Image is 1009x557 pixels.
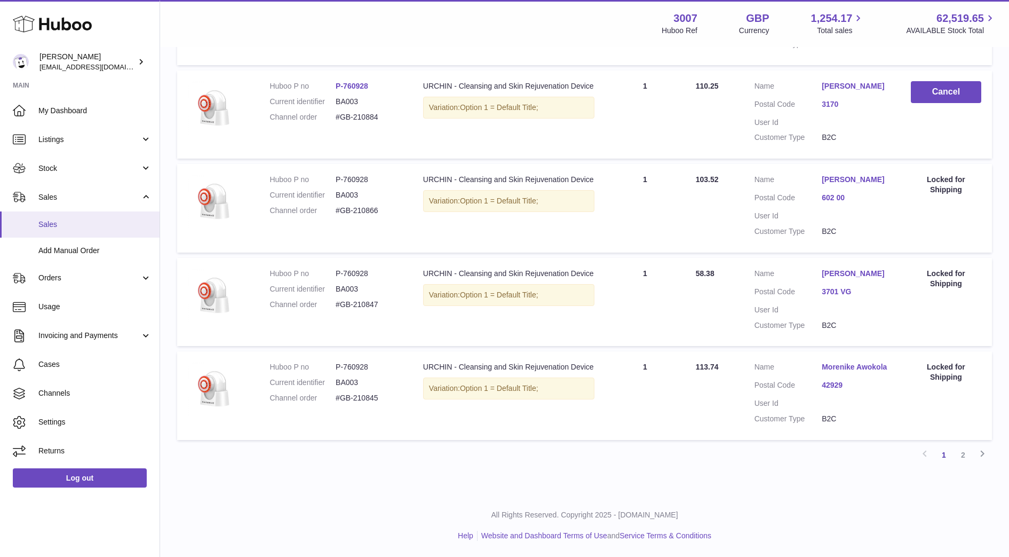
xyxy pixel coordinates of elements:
[423,269,594,279] div: URCHIN - Cleansing and Skin Rejuvenation Device
[269,269,336,279] dt: Huboo P no
[38,446,152,456] span: Returns
[336,97,402,107] dd: BA003
[481,531,607,540] a: Website and Dashboard Terms of Use
[754,211,822,221] dt: User Id
[38,359,152,370] span: Cases
[269,112,336,122] dt: Channel order
[423,81,594,91] div: URCHIN - Cleansing and Skin Rejuvenation Device
[460,291,538,299] span: Option 1 = Default Title;
[423,190,594,212] div: Variation:
[39,52,136,72] div: [PERSON_NAME]
[754,269,822,281] dt: Name
[336,300,402,310] dd: #GB-210847
[478,531,711,541] li: and
[460,197,538,205] span: Option 1 = Default Title;
[817,26,864,36] span: Total sales
[936,11,984,26] span: 62,519.65
[605,164,685,253] td: 1
[662,26,697,36] div: Huboo Ref
[38,302,152,312] span: Usage
[754,132,822,143] dt: Customer Type
[822,99,889,109] a: 3170
[754,99,822,112] dt: Postal Code
[605,70,685,159] td: 1
[696,269,714,278] span: 58.38
[38,163,140,174] span: Stock
[336,82,368,90] a: P-760928
[906,11,996,36] a: 62,519.65 AVAILABLE Stock Total
[13,468,147,488] a: Log out
[423,378,594,399] div: Variation:
[336,112,402,122] dd: #GB-210884
[269,362,336,372] dt: Huboo P no
[822,362,889,372] a: Morenike Awokola
[38,106,152,116] span: My Dashboard
[269,81,336,91] dt: Huboo P no
[754,226,822,237] dt: Customer Type
[746,11,769,26] strong: GBP
[336,190,402,200] dd: BA003
[754,414,822,424] dt: Customer Type
[269,206,336,216] dt: Channel order
[754,117,822,128] dt: User Id
[822,132,889,143] dd: B2C
[269,175,336,185] dt: Huboo P no
[188,362,241,415] img: 30071684503818.jpg
[605,351,685,440] td: 1
[739,26,769,36] div: Currency
[754,380,822,393] dt: Postal Code
[336,284,402,294] dd: BA003
[911,81,981,103] button: Cancel
[38,273,140,283] span: Orders
[911,175,981,195] div: Locked for Shipping
[822,81,889,91] a: [PERSON_NAME]
[458,531,473,540] a: Help
[269,378,336,388] dt: Current identifier
[423,97,594,119] div: Variation:
[38,135,140,145] span: Listings
[822,193,889,203] a: 602 00
[754,81,822,94] dt: Name
[696,82,719,90] span: 110.25
[13,54,29,70] img: bevmay@maysama.com
[169,510,1000,520] p: All Rights Reserved. Copyright 2025 - [DOMAIN_NAME]
[754,362,822,375] dt: Name
[269,393,336,403] dt: Channel order
[619,531,711,540] a: Service Terms & Conditions
[188,175,241,228] img: 30071684503818.jpg
[336,206,402,216] dd: #GB-210866
[38,219,152,230] span: Sales
[460,384,538,393] span: Option 1 = Default Title;
[38,331,140,341] span: Invoicing and Payments
[38,388,152,398] span: Channels
[269,190,336,200] dt: Current identifier
[822,414,889,424] dd: B2C
[673,11,697,26] strong: 3007
[911,269,981,289] div: Locked for Shipping
[269,97,336,107] dt: Current identifier
[754,320,822,331] dt: Customer Type
[754,305,822,315] dt: User Id
[269,300,336,310] dt: Channel order
[423,362,594,372] div: URCHIN - Cleansing and Skin Rejuvenation Device
[336,393,402,403] dd: #GB-210845
[822,175,889,185] a: [PERSON_NAME]
[811,11,853,26] span: 1,254.17
[423,284,594,306] div: Variation:
[911,362,981,382] div: Locked for Shipping
[822,269,889,279] a: [PERSON_NAME]
[822,320,889,331] dd: B2C
[188,269,241,322] img: 30071684503818.jpg
[269,284,336,294] dt: Current identifier
[811,11,865,36] a: 1,254.17 Total sales
[754,398,822,409] dt: User Id
[38,417,152,427] span: Settings
[38,246,152,256] span: Add Manual Order
[696,363,719,371] span: 113.74
[822,380,889,390] a: 42929
[906,26,996,36] span: AVAILABLE Stock Total
[696,175,719,184] span: 103.52
[754,175,822,187] dt: Name
[188,81,241,135] img: 30071684503818.jpg
[336,175,402,185] dd: P-760928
